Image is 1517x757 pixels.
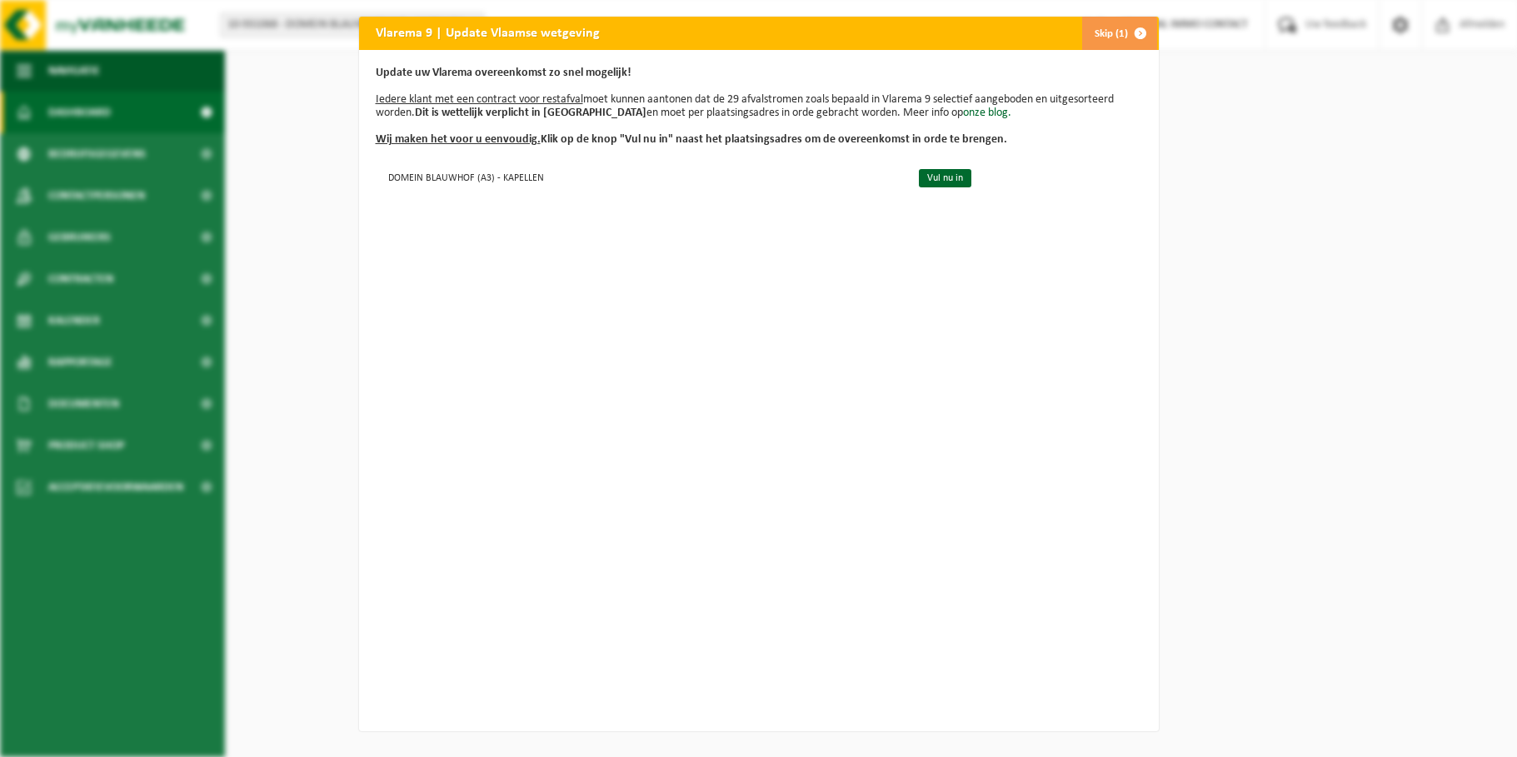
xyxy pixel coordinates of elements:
[415,107,646,119] b: Dit is wettelijk verplicht in [GEOGRAPHIC_DATA]
[376,133,1007,146] b: Klik op de knop "Vul nu in" naast het plaatsingsadres om de overeenkomst in orde te brengen.
[919,169,971,187] a: Vul nu in
[1081,17,1157,50] button: Skip (1)
[376,163,906,191] td: DOMEIN BLAUWHOF (A3) - KAPELLEN
[376,67,631,79] b: Update uw Vlarema overeenkomst zo snel mogelijk!
[963,107,1011,119] a: onze blog.
[376,93,583,106] u: Iedere klant met een contract voor restafval
[376,67,1142,147] p: moet kunnen aantonen dat de 29 afvalstromen zoals bepaald in Vlarema 9 selectief aangeboden en ui...
[376,133,541,146] u: Wij maken het voor u eenvoudig.
[359,17,616,48] h2: Vlarema 9 | Update Vlaamse wetgeving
